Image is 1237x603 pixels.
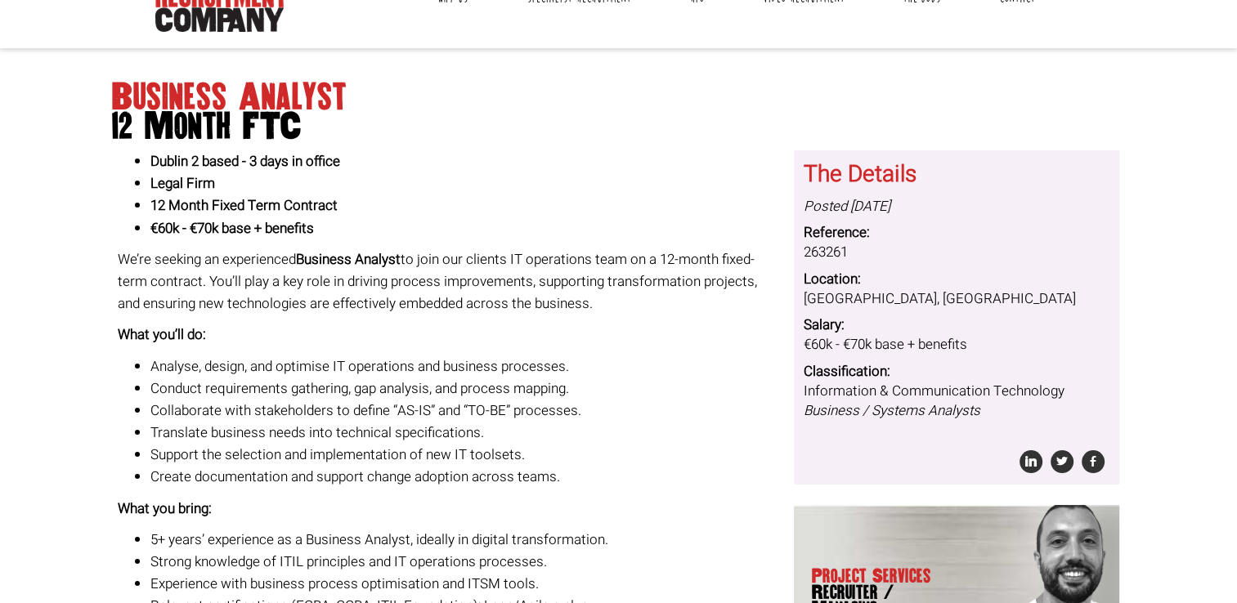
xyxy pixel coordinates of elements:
[804,223,1109,243] dt: Reference:
[150,173,215,194] strong: Legal Firm
[118,324,206,345] strong: What you’ll do:
[804,335,1109,355] dd: €60k - €70k base + benefits
[296,249,401,270] strong: Business Analyst
[150,529,782,551] li: 5+ years’ experience as a Business Analyst, ideally in digital transformation.
[150,551,782,573] li: Strong knowledge of ITIL principles and IT operations processes.
[150,466,782,488] li: Create documentation and support change adoption across teams.
[804,163,1109,188] h3: The Details
[804,243,1109,262] dd: 263261
[118,498,212,519] strong: What you bring:
[150,355,782,377] li: Analyse, design, and optimise IT operations and business processes.
[804,270,1109,289] dt: Location:
[804,315,1109,335] dt: Salary:
[804,289,1109,309] dd: [GEOGRAPHIC_DATA], [GEOGRAPHIC_DATA]
[150,377,782,400] li: Conduct requirements gathering, gap analysis, and process mapping.
[118,248,782,315] p: We’re seeking an experienced to join our clients IT operations team on a 12-month fixed-term cont...
[150,151,340,172] strong: Dublin 2 based - 3 days in office
[804,400,980,421] i: Business / Systems Analysts
[150,573,782,595] li: Experience with business process optimisation and ITSM tools.
[804,362,1109,382] dt: Classification:
[150,218,314,239] strong: €60k - €70k base + benefits
[804,382,1109,422] dd: Information & Communication Technology
[150,195,338,216] strong: 12 Month Fixed Term Contract
[150,400,782,422] li: Collaborate with stakeholders to define “AS-IS” and “TO-BE” processes.
[804,196,890,217] i: Posted [DATE]
[150,444,782,466] li: Support the selection and implementation of new IT toolsets.
[112,112,1126,141] span: 12 Month FTC
[112,83,1126,141] h1: Business Analyst
[150,422,782,444] li: Translate business needs into technical specifications.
